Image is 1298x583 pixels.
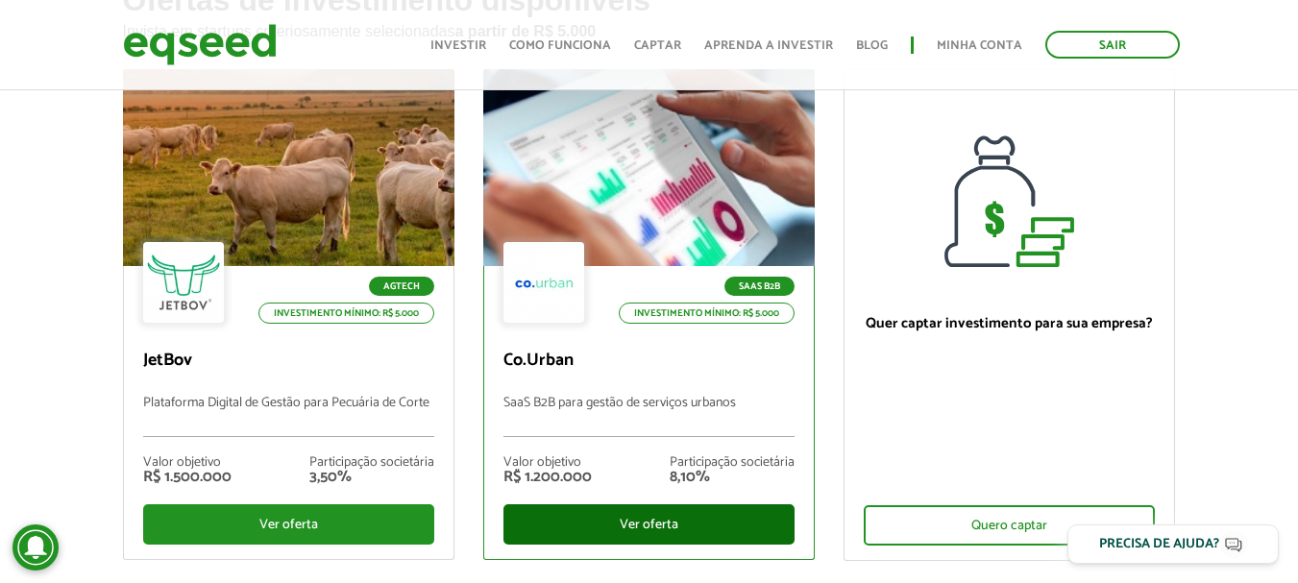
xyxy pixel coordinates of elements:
p: Investimento mínimo: R$ 5.000 [619,303,795,324]
div: Valor objetivo [143,456,232,470]
a: Sair [1045,31,1180,59]
div: Participação societária [670,456,795,470]
a: Agtech Investimento mínimo: R$ 5.000 JetBov Plataforma Digital de Gestão para Pecuária de Corte V... [123,69,454,560]
div: 8,10% [670,470,795,485]
div: Participação societária [309,456,434,470]
a: Captar [634,39,681,52]
div: Ver oferta [143,504,434,545]
a: Como funciona [509,39,611,52]
img: EqSeed [123,19,277,70]
p: Agtech [369,277,434,296]
p: Co.Urban [503,351,795,372]
div: 3,50% [309,470,434,485]
a: Aprenda a investir [704,39,833,52]
div: Quero captar [864,505,1155,546]
div: R$ 1.500.000 [143,470,232,485]
p: SaaS B2B para gestão de serviços urbanos [503,396,795,437]
p: Quer captar investimento para sua empresa? [864,315,1155,332]
a: Investir [430,39,486,52]
a: Blog [856,39,888,52]
div: R$ 1.200.000 [503,470,592,485]
a: SaaS B2B Investimento mínimo: R$ 5.000 Co.Urban SaaS B2B para gestão de serviços urbanos Valor ob... [483,69,815,560]
p: Plataforma Digital de Gestão para Pecuária de Corte [143,396,434,437]
p: SaaS B2B [724,277,795,296]
div: Valor objetivo [503,456,592,470]
a: Quer captar investimento para sua empresa? Quero captar [844,69,1175,561]
a: Minha conta [937,39,1022,52]
div: Ver oferta [503,504,795,545]
p: Investimento mínimo: R$ 5.000 [258,303,434,324]
p: JetBov [143,351,434,372]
